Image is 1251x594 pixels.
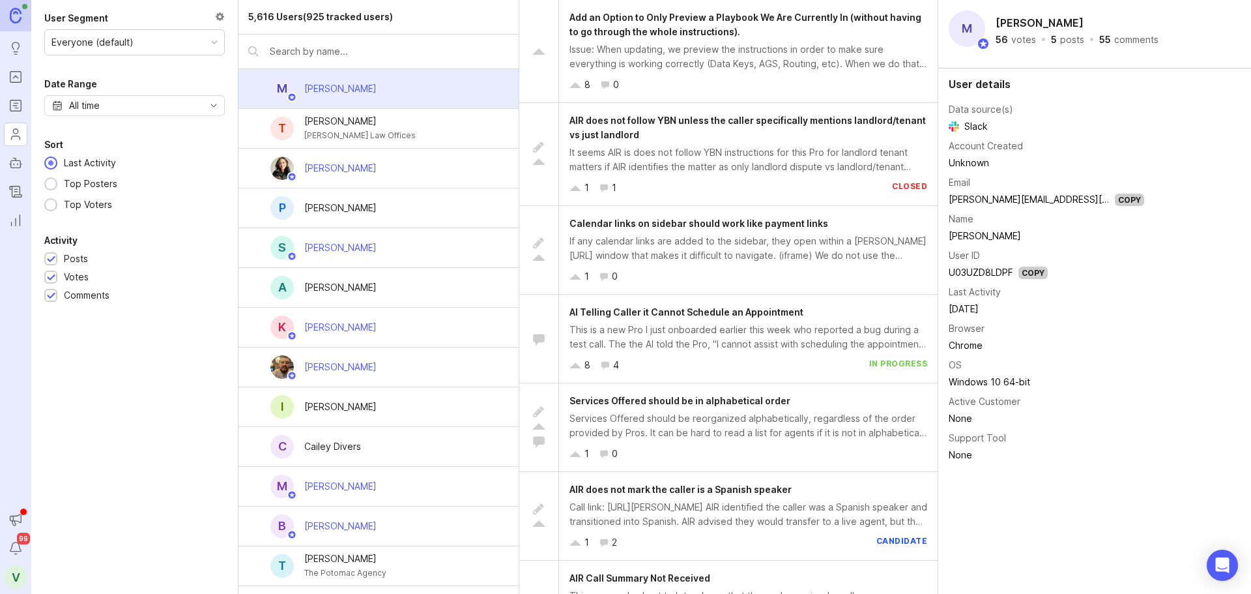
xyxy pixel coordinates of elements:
div: User Segment [44,10,108,26]
div: This is a new Pro I just onboarded earlier this week who reported a bug during a test call. The t... [569,323,927,351]
div: 0 [612,269,618,284]
div: C [270,435,294,458]
a: Services Offered should be in alphabetical orderServices Offered should be reorganized alphabetic... [519,383,938,472]
span: Add an Option to Only Preview a Playbook We Are Currently In (without having to go through the wh... [569,12,921,37]
span: Services Offered should be in alphabetical order [569,395,790,406]
img: Ysabelle Eugenio [270,156,294,180]
div: in progress [869,358,928,372]
div: [PERSON_NAME] Law Offices [304,128,416,143]
div: 1 [584,269,589,284]
h2: [PERSON_NAME] [993,13,1086,33]
div: posts [1060,35,1084,44]
a: Portal [4,65,27,89]
span: AI Telling Caller it Cannot Schedule an Appointment [569,306,803,318]
div: Activity [44,233,78,248]
div: All time [69,98,100,113]
div: Data source(s) [949,102,1013,117]
div: [PERSON_NAME] [304,320,377,334]
div: Cailey Divers [304,439,361,454]
img: member badge [287,371,297,381]
span: 99 [17,533,30,544]
div: Date Range [44,76,97,92]
div: Last Activity [949,285,1001,299]
img: Canny Home [10,8,22,23]
img: Cesar Molina [270,355,294,379]
img: member badge [287,331,297,341]
div: [PERSON_NAME] [304,241,377,255]
div: 1 [612,181,616,195]
div: P [270,196,294,220]
a: Changelog [4,180,27,203]
div: User details [949,79,1241,89]
div: Posts [64,252,88,266]
a: AIR does not mark the caller is a Spanish speakerCall link: [URL][PERSON_NAME] AIR identified the... [519,472,938,561]
div: Everyone (default) [51,35,134,50]
img: member badge [977,37,990,50]
div: S [270,236,294,260]
div: User ID [949,248,980,263]
div: Name [949,212,973,226]
span: AIR does not follow YBN unless the caller specifically mentions landlord/tenant vs just landlord [569,115,926,140]
div: A [270,276,294,299]
div: · [1088,35,1095,44]
div: closed [892,181,927,195]
div: Open Intercom Messenger [1207,550,1238,581]
div: T [270,554,294,578]
div: [PERSON_NAME] [304,519,377,533]
span: Slack [949,119,988,134]
div: Account Created [949,139,1023,153]
a: Reporting [4,209,27,232]
div: 1 [584,535,589,550]
div: [PERSON_NAME] [304,82,377,96]
div: [PERSON_NAME] [304,360,377,374]
img: member badge [287,252,297,261]
a: AI Telling Caller it Cannot Schedule an AppointmentThis is a new Pro I just onboarded earlier thi... [519,295,938,383]
button: Announcements [4,508,27,531]
div: 55 [1099,35,1111,44]
div: votes [1011,35,1036,44]
a: Roadmaps [4,94,27,117]
img: member badge [287,490,297,500]
div: U03UZD8LDPF [949,265,1013,280]
button: Notifications [4,537,27,560]
img: member badge [287,172,297,182]
svg: toggle icon [203,100,224,111]
div: 5,616 Users (925 tracked users) [248,10,393,24]
div: [PERSON_NAME] [304,114,416,128]
div: Votes [64,270,89,284]
td: [PERSON_NAME] [949,228,1144,245]
td: Chrome [949,337,1144,354]
div: M [270,475,294,498]
div: None [949,448,1144,462]
div: [PERSON_NAME] [304,201,377,215]
div: 8 [584,78,590,92]
div: [PERSON_NAME] [304,161,377,175]
div: I [270,395,294,419]
span: AIR does not mark the caller is a Spanish speaker [569,484,792,495]
div: M [949,10,985,47]
div: Browser [949,321,985,336]
div: None [949,411,1144,426]
div: Sort [44,137,63,153]
a: Calendar links on sidebar should work like payment linksIf any calendar links are added to the si... [519,206,938,295]
div: Copy [1018,267,1048,279]
div: 4 [613,358,619,372]
div: 56 [996,35,1008,44]
div: [PERSON_NAME] [304,479,377,494]
div: Last Activity [57,156,122,170]
div: Active Customer [949,394,1020,409]
div: candidate [876,535,928,550]
div: Services Offered should be reorganized alphabetically, regardless of the order provided by Pros. ... [569,411,927,440]
img: Slack logo [949,121,959,132]
time: [DATE] [949,303,979,314]
div: The Potomac Agency [304,566,386,580]
div: Issue: When updating, we preview the instructions in order to make sure everything is working cor... [569,42,927,71]
div: If any calendar links are added to the sidebar, they open within a [PERSON_NAME][URL] window that... [569,234,927,263]
div: · [1040,35,1047,44]
div: [PERSON_NAME] [304,552,386,566]
span: AIR Call Summary Not Received [569,572,710,584]
div: Call link: [URL][PERSON_NAME] AIR identified the caller was a Spanish speaker and transitioned in... [569,500,927,529]
img: member badge [287,93,297,102]
a: [PERSON_NAME][EMAIL_ADDRESS][PERSON_NAME][PERSON_NAME] [949,194,1243,205]
div: 5 [1051,35,1057,44]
